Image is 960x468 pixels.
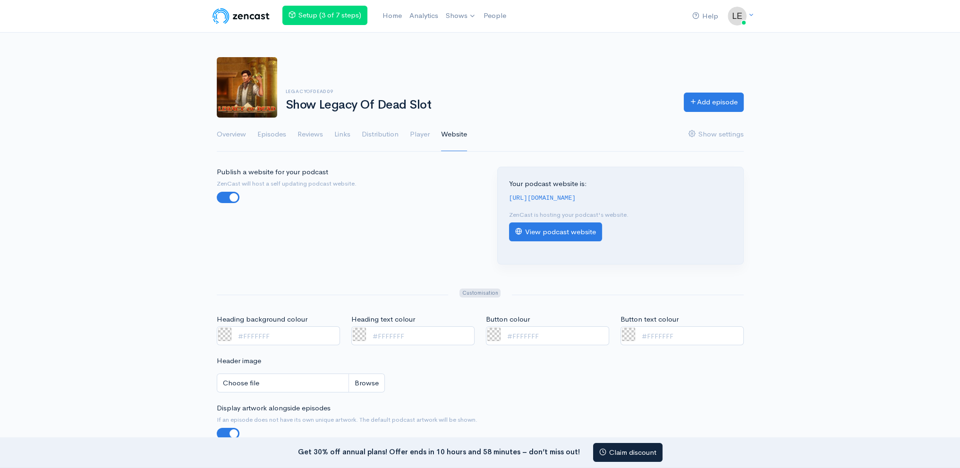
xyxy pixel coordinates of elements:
a: Help [688,6,722,26]
a: Shows [442,6,480,26]
p: ZenCast is hosting your podcast's website. [509,210,732,220]
label: Heading text colour [351,314,415,325]
a: Links [334,118,350,152]
label: Header image [217,356,261,366]
a: Show settings [688,118,744,152]
a: Setup (3 of 7 steps) [282,6,367,25]
strong: Get 30% off annual plans! Offer ends in 10 hours and 58 minutes – don’t miss out! [298,447,580,456]
a: Overview [217,118,246,152]
a: Reviews [297,118,323,152]
a: Add episode [684,93,744,112]
a: View podcast website [509,222,602,242]
label: Publish a website for your podcast [217,167,328,178]
input: #FFFFFFF [217,326,340,346]
input: #FFFFFFF [620,326,744,346]
a: Home [379,6,406,26]
label: Display artwork alongside episodes [217,403,331,414]
img: ... [728,7,747,26]
small: ZenCast will host a self updating podcast website. [217,179,475,188]
a: Distribution [362,118,399,152]
span: Customisation [459,289,501,298]
h1: Show Legacy Of Dead Slot [286,98,672,112]
code: [URL][DOMAIN_NAME] [509,195,576,202]
a: Episodes [257,118,286,152]
a: Claim discount [593,443,663,462]
input: #FFFFFFF [486,326,609,346]
a: Player [410,118,430,152]
a: Website [441,118,467,152]
p: Your podcast website is: [509,179,732,189]
small: If an episode does not have its own unique artwork. The default podcast artwork will be shown. [217,415,744,425]
label: Button text colour [620,314,679,325]
input: #FFFFFFF [351,326,475,346]
a: People [480,6,510,26]
img: ZenCast Logo [211,7,271,26]
a: Analytics [406,6,442,26]
label: Heading background colour [217,314,307,325]
h6: legacyofdead09 [286,89,672,94]
label: Button colour [486,314,530,325]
